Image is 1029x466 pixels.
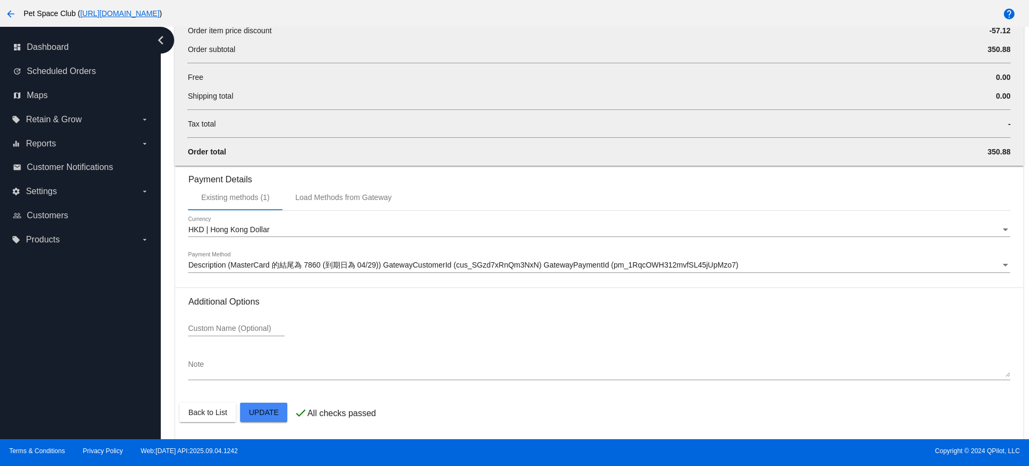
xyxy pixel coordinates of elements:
[996,92,1010,100] span: 0.00
[188,261,1010,270] mat-select: Payment Method
[180,403,235,422] button: Back to List
[188,147,226,156] span: Order total
[26,139,56,149] span: Reports
[12,115,20,124] i: local_offer
[27,162,113,172] span: Customer Notifications
[152,32,169,49] i: chevron_left
[188,92,233,100] span: Shipping total
[140,235,149,244] i: arrow_drop_down
[188,120,215,128] span: Tax total
[988,45,1011,54] span: 350.88
[24,9,162,18] span: Pet Space Club ( )
[240,403,287,422] button: Update
[188,225,269,234] span: HKD | Hong Kong Dollar
[1008,120,1011,128] span: -
[13,39,149,56] a: dashboard Dashboard
[140,139,149,148] i: arrow_drop_down
[26,235,59,245] span: Products
[188,408,227,417] span: Back to List
[13,163,21,172] i: email
[12,235,20,244] i: local_offer
[996,73,1010,82] span: 0.00
[140,187,149,196] i: arrow_drop_down
[188,297,1010,307] h3: Additional Options
[141,447,238,455] a: Web:[DATE] API:2025.09.04.1242
[201,193,270,202] div: Existing methods (1)
[13,87,149,104] a: map Maps
[188,45,235,54] span: Order subtotal
[294,406,307,419] mat-icon: check
[12,139,20,148] i: equalizer
[175,6,1023,166] div: Order total
[524,447,1020,455] span: Copyright © 2024 QPilot, LLC
[9,447,65,455] a: Terms & Conditions
[1003,8,1016,20] mat-icon: help
[188,73,203,82] span: Free
[80,9,160,18] a: [URL][DOMAIN_NAME]
[27,42,69,52] span: Dashboard
[13,67,21,76] i: update
[989,26,1011,35] span: -57.12
[13,211,21,220] i: people_outline
[13,207,149,224] a: people_outline Customers
[188,166,1010,184] h3: Payment Details
[988,147,1011,156] span: 350.88
[26,187,57,196] span: Settings
[26,115,81,124] span: Retain & Grow
[13,63,149,80] a: update Scheduled Orders
[188,26,271,35] span: Order item price discount
[13,43,21,51] i: dashboard
[249,408,279,417] span: Update
[188,324,285,333] input: Custom Name (Optional)
[140,115,149,124] i: arrow_drop_down
[4,8,17,20] mat-icon: arrow_back
[307,409,376,418] p: All checks passed
[13,159,149,176] a: email Customer Notifications
[27,66,96,76] span: Scheduled Orders
[12,187,20,196] i: settings
[27,91,48,100] span: Maps
[27,211,68,220] span: Customers
[83,447,123,455] a: Privacy Policy
[13,91,21,100] i: map
[295,193,392,202] div: Load Methods from Gateway
[188,226,1010,234] mat-select: Currency
[188,261,738,269] span: Description (MasterCard 的結尾為 7860 (到期日為 04/29)) GatewayCustomerId (cus_SGzd7xRnQm3NxN) GatewayPay...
